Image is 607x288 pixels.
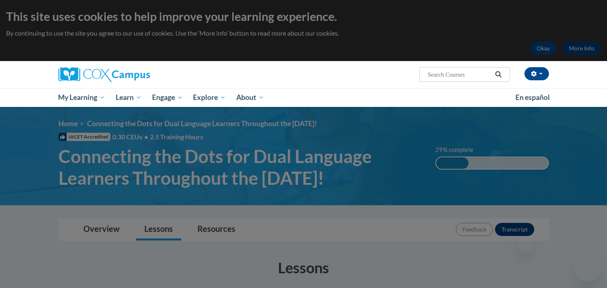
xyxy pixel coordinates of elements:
[46,88,561,107] div: Main menu
[116,93,141,102] span: Learn
[517,236,533,252] iframe: Close message
[58,67,150,82] img: Cox Campus
[231,88,269,107] a: About
[110,88,147,107] a: Learn
[492,70,504,79] button: Search
[193,93,226,102] span: Explore
[147,88,188,107] a: Engage
[53,88,111,107] a: My Learning
[510,89,555,106] a: En español
[236,93,264,102] span: About
[427,70,492,79] input: Search Courses
[152,93,183,102] span: Engage
[574,255,600,281] iframe: Button to launch messaging window
[58,67,214,82] a: Cox Campus
[58,93,105,102] span: My Learning
[524,67,549,80] button: Account Settings
[188,88,231,107] a: Explore
[515,93,550,102] span: En español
